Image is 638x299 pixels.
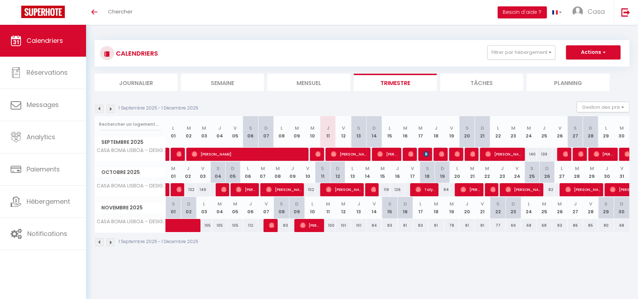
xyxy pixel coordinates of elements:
span: [PERSON_NAME] [266,183,303,196]
abbr: M [470,165,474,172]
div: 78 [444,219,459,232]
button: Ouvrir le widget de chat LiveChat [6,3,27,24]
abbr: M [341,201,345,207]
span: [PERSON_NAME] [331,147,367,161]
span: [PERSON_NAME] [408,147,413,161]
div: 81 [475,219,490,232]
th: 04 [212,116,227,148]
th: 17 [405,162,420,183]
abbr: J [357,201,360,207]
th: 10 [305,197,320,219]
div: 81 [428,219,444,232]
th: 15 [375,162,390,183]
abbr: S [605,201,608,207]
th: 22 [490,116,506,148]
abbr: L [389,125,391,131]
span: CASA BOMA LISBOA - DESIGN AND SUNNY APARTMENT - LAPA I [96,219,167,224]
abbr: M [202,125,207,131]
abbr: J [574,201,577,207]
div: 139 [537,148,552,161]
th: 24 [510,162,525,183]
div: 119 [375,183,390,196]
span: [PERSON_NAME] [439,147,444,161]
th: 07 [255,162,270,183]
th: 29 [598,116,614,148]
abbr: J [465,201,468,207]
abbr: D [231,165,235,172]
div: 81 [397,219,413,232]
abbr: M [276,165,280,172]
abbr: L [561,165,563,172]
abbr: M [450,201,454,207]
li: Mensuel [267,74,350,91]
abbr: M [261,165,265,172]
th: 26 [552,116,568,148]
abbr: V [450,125,453,131]
abbr: J [218,125,221,131]
span: Notifications [27,229,67,238]
abbr: S [216,165,220,172]
th: 09 [289,197,305,219]
div: 77 [490,219,506,232]
abbr: M [310,125,315,131]
div: 83 [382,219,397,232]
span: [PERSON_NAME] [563,147,568,161]
abbr: M [485,165,490,172]
div: 84 [435,183,450,196]
div: 101 [336,219,351,232]
abbr: M [366,165,370,172]
th: 16 [390,162,405,183]
div: 85 [583,219,599,232]
abbr: L [456,165,458,172]
abbr: S [388,201,391,207]
div: 80 [598,219,614,232]
span: Calendriers [27,36,63,45]
th: 30 [614,116,629,148]
th: 18 [420,162,435,183]
div: 101 [351,219,367,232]
abbr: M [419,125,423,131]
th: 03 [196,162,210,183]
abbr: J [187,165,190,172]
div: 81 [459,219,475,232]
th: 12 [330,162,345,183]
th: 02 [181,197,197,219]
abbr: V [373,201,376,207]
th: 22 [480,162,495,183]
th: 23 [495,162,510,183]
div: 83 [552,219,568,232]
th: 19 [444,116,459,148]
th: 20 [459,197,475,219]
abbr: V [306,165,309,172]
th: 14 [367,116,382,148]
th: 02 [181,162,196,183]
img: logout [621,8,630,17]
abbr: M [620,125,624,131]
abbr: D [336,165,339,172]
th: 24 [521,197,537,219]
span: [PERSON_NAME] [326,183,362,196]
div: 112 [243,219,259,232]
abbr: D [620,201,623,207]
th: 16 [397,116,413,148]
span: [PERSON_NAME] [594,147,615,161]
th: 15 [382,116,397,148]
th: 11 [315,162,330,183]
abbr: D [481,125,484,131]
abbr: L [605,125,607,131]
th: 08 [274,197,289,219]
th: 13 [345,162,360,183]
th: 05 [227,197,243,219]
div: 68 [521,219,537,232]
abbr: S [426,165,429,172]
abbr: M [542,201,547,207]
span: [PERSON_NAME] [578,147,583,161]
li: Journalier [95,74,177,91]
span: Paiements [27,165,60,174]
abbr: M [590,165,594,172]
abbr: V [481,201,484,207]
li: Semaine [181,74,264,91]
div: 105 [227,219,243,232]
th: 15 [382,197,397,219]
abbr: S [496,201,499,207]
